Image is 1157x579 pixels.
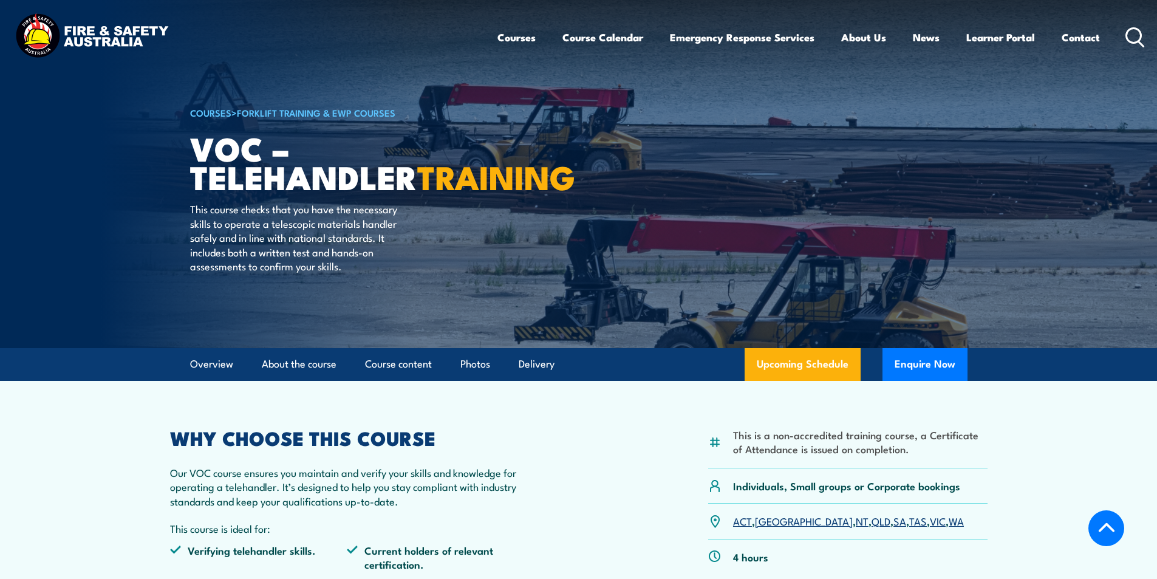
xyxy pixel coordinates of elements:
[190,105,490,120] h6: >
[949,513,964,528] a: WA
[347,543,524,572] li: Current holders of relevant certification.
[670,21,814,53] a: Emergency Response Services
[190,134,490,190] h1: VOC – Telehandler
[733,479,960,493] p: Individuals, Small groups or Corporate bookings
[365,348,432,380] a: Course content
[882,348,968,381] button: Enquire Now
[190,106,231,119] a: COURSES
[237,106,395,119] a: Forklift Training & EWP Courses
[460,348,490,380] a: Photos
[841,21,886,53] a: About Us
[893,513,906,528] a: SA
[190,202,412,273] p: This course checks that you have the necessary skills to operate a telescopic materials handler s...
[733,550,768,564] p: 4 hours
[745,348,861,381] a: Upcoming Schedule
[966,21,1035,53] a: Learner Portal
[733,428,988,456] li: This is a non-accredited training course, a Certificate of Attendance is issued on completion.
[733,514,964,528] p: , , , , , , ,
[190,348,233,380] a: Overview
[417,151,575,201] strong: TRAINING
[170,521,525,535] p: This course is ideal for:
[733,513,752,528] a: ACT
[1062,21,1100,53] a: Contact
[913,21,940,53] a: News
[262,348,336,380] a: About the course
[170,465,525,508] p: Our VOC course ensures you maintain and verify your skills and knowledge for operating a telehand...
[909,513,927,528] a: TAS
[856,513,869,528] a: NT
[170,543,347,572] li: Verifying telehandler skills.
[930,513,946,528] a: VIC
[519,348,555,380] a: Delivery
[170,429,525,446] h2: WHY CHOOSE THIS COURSE
[497,21,536,53] a: Courses
[755,513,853,528] a: [GEOGRAPHIC_DATA]
[562,21,643,53] a: Course Calendar
[872,513,890,528] a: QLD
